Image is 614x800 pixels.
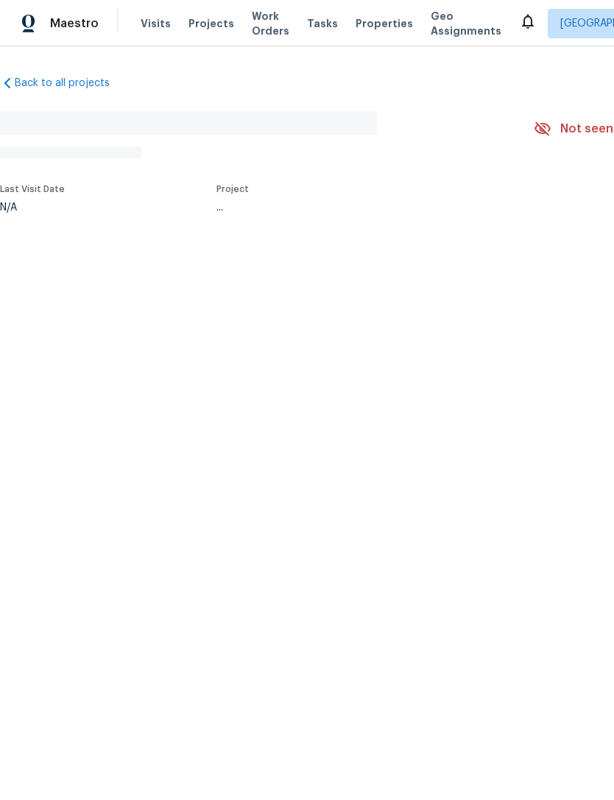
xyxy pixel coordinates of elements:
[50,16,99,31] span: Maestro
[252,9,289,38] span: Work Orders
[356,16,413,31] span: Properties
[141,16,171,31] span: Visits
[307,18,338,29] span: Tasks
[216,185,249,194] span: Project
[188,16,234,31] span: Projects
[216,202,499,213] div: ...
[431,9,501,38] span: Geo Assignments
